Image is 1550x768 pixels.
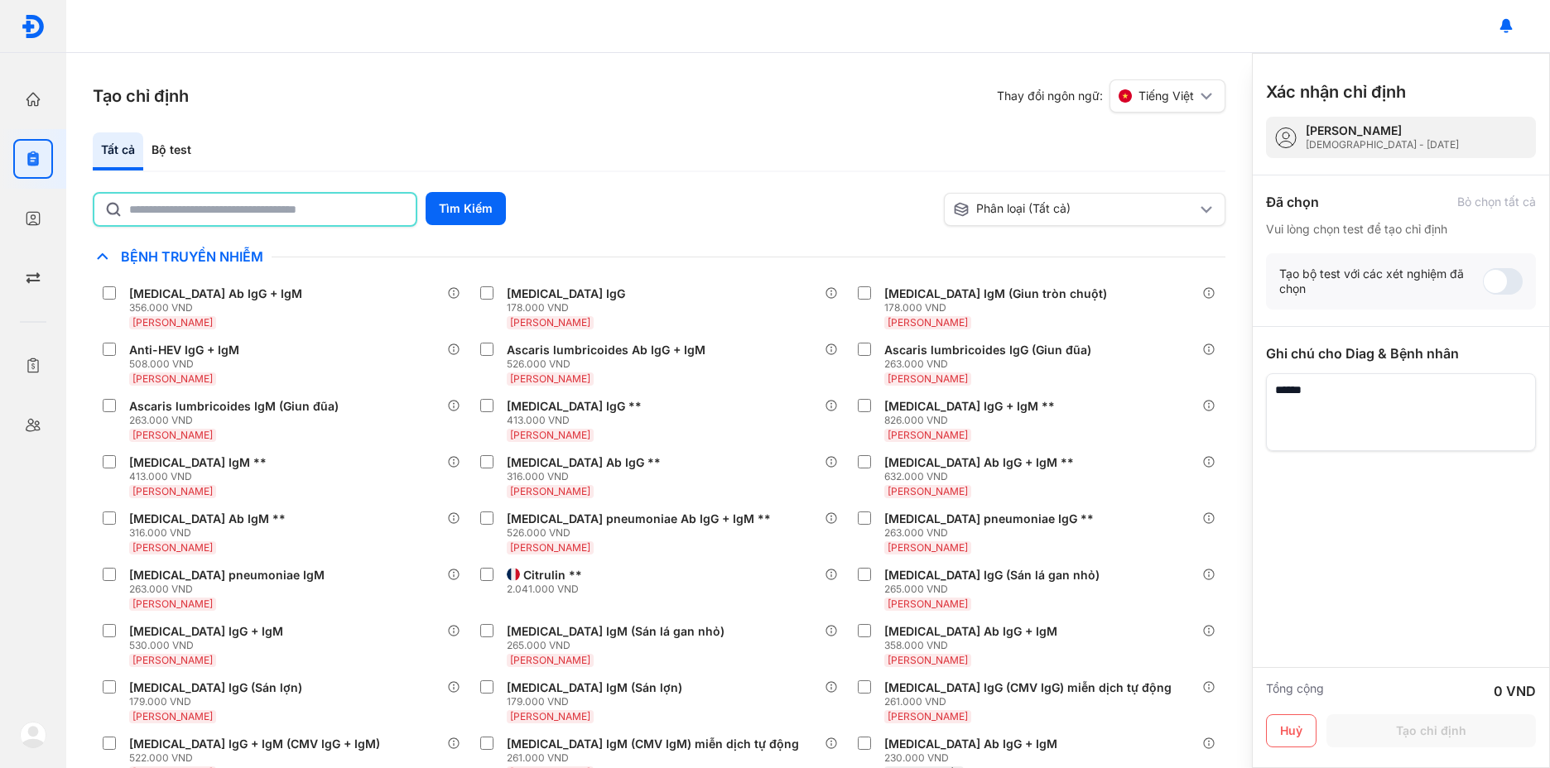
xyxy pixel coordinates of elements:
div: Citrulin ** [523,568,582,583]
div: 178.000 VND [507,301,632,314]
div: 522.000 VND [129,751,387,765]
span: [PERSON_NAME] [888,598,968,610]
div: [MEDICAL_DATA] Ab IgG + IgM [129,286,302,301]
div: [MEDICAL_DATA] pneumoniae Ab IgG + IgM ** [507,511,771,526]
div: Tạo bộ test với các xét nghiệm đã chọn [1279,266,1483,296]
div: [MEDICAL_DATA] Ab IgG ** [507,455,661,470]
div: [MEDICAL_DATA] IgM (CMV IgM) miễn dịch tự động [507,737,799,751]
span: [PERSON_NAME] [888,429,968,441]
div: 263.000 VND [884,358,1098,371]
div: [MEDICAL_DATA] Ab IgG + IgM [884,737,1057,751]
div: Ghi chú cho Diag & Bệnh nhân [1266,343,1536,363]
img: logo [21,14,46,39]
div: [MEDICAL_DATA] IgG + IgM ** [884,399,1055,414]
div: [PERSON_NAME] [1306,123,1459,138]
div: 261.000 VND [507,751,806,765]
span: [PERSON_NAME] [510,429,590,441]
div: 526.000 VND [507,358,712,371]
h3: Xác nhận chỉ định [1266,80,1406,103]
span: [PERSON_NAME] [888,541,968,554]
div: [MEDICAL_DATA] IgG (Sán lợn) [129,680,302,695]
div: [MEDICAL_DATA] Ab IgM ** [129,511,286,526]
span: [PERSON_NAME] [132,541,213,554]
div: 530.000 VND [129,639,290,652]
div: 413.000 VND [129,470,273,483]
span: [PERSON_NAME] [510,485,590,497]
div: Ascaris lumbricoides Ab IgG + IgM [507,343,705,358]
div: 356.000 VND [129,301,309,314]
span: [PERSON_NAME] [888,654,968,666]
span: [PERSON_NAME] [132,372,213,385]
div: [MEDICAL_DATA] IgM (Giun tròn chuột) [884,286,1107,301]
div: 265.000 VND [884,583,1106,596]
div: [MEDICAL_DATA] IgG + IgM [129,624,283,639]
button: Tạo chỉ định [1326,714,1536,747]
div: Thay đổi ngôn ngữ: [997,79,1225,113]
div: 358.000 VND [884,639,1064,652]
div: 179.000 VND [129,695,309,708]
div: 265.000 VND [507,639,731,652]
span: [PERSON_NAME] [132,316,213,329]
span: [PERSON_NAME] [888,710,968,722]
div: [MEDICAL_DATA] IgG (Sán lá gan nhỏ) [884,568,1100,583]
div: Bỏ chọn tất cả [1457,194,1536,209]
div: [MEDICAL_DATA] Ab IgG + IgM [884,624,1057,639]
span: [PERSON_NAME] [510,541,590,554]
span: [PERSON_NAME] [132,710,213,722]
div: Tổng cộng [1266,681,1324,701]
div: 0 VND [1494,681,1536,701]
div: 632.000 VND [884,470,1081,483]
div: [MEDICAL_DATA] IgM (Sán lá gan nhỏ) [507,624,724,639]
span: Tiếng Việt [1138,89,1194,103]
div: 179.000 VND [507,695,689,708]
div: 526.000 VND [507,526,777,540]
div: [MEDICAL_DATA] IgM ** [129,455,267,470]
div: [MEDICAL_DATA] Ab IgG + IgM ** [884,455,1074,470]
div: [MEDICAL_DATA] IgG (CMV IgG) miễn dịch tự động [884,680,1172,695]
button: Tìm Kiếm [426,192,506,225]
div: 826.000 VND [884,414,1061,427]
span: [PERSON_NAME] [132,654,213,666]
div: 263.000 VND [129,583,331,596]
span: [PERSON_NAME] [132,429,213,441]
div: [MEDICAL_DATA] IgG [507,286,625,301]
div: 316.000 VND [129,526,292,540]
div: 230.000 VND [884,751,1064,765]
span: [PERSON_NAME] [510,316,590,329]
h3: Tạo chỉ định [93,84,189,108]
div: [MEDICAL_DATA] pneumoniae IgM [129,568,325,583]
div: 508.000 VND [129,358,246,371]
div: Tất cả [93,132,143,170]
div: [MEDICAL_DATA] pneumoniae IgG ** [884,511,1094,526]
span: [PERSON_NAME] [510,654,590,666]
div: 316.000 VND [507,470,667,483]
span: [PERSON_NAME] [888,485,968,497]
div: Đã chọn [1266,192,1319,212]
div: [MEDICAL_DATA] IgG ** [507,399,642,414]
span: [PERSON_NAME] [888,372,968,385]
span: Bệnh Truyền Nhiễm [113,248,272,265]
div: Bộ test [143,132,200,170]
div: 413.000 VND [507,414,648,427]
div: 2.041.000 VND [507,583,589,596]
div: 178.000 VND [884,301,1114,314]
div: Ascaris lumbricoides IgM (Giun đũa) [129,399,339,414]
span: [PERSON_NAME] [132,485,213,497]
span: [PERSON_NAME] [132,598,213,610]
button: Huỷ [1266,714,1317,747]
div: 261.000 VND [884,695,1178,708]
div: Phân loại (Tất cả) [953,201,1196,218]
span: [PERSON_NAME] [888,316,968,329]
div: Ascaris lumbricoides IgG (Giun đũa) [884,343,1091,358]
div: [MEDICAL_DATA] IgG + IgM (CMV IgG + IgM) [129,737,380,751]
span: [PERSON_NAME] [510,710,590,722]
img: logo [20,722,46,748]
div: 263.000 VND [884,526,1100,540]
div: Anti-HEV IgG + IgM [129,343,239,358]
div: [MEDICAL_DATA] IgM (Sán lợn) [507,680,682,695]
div: 263.000 VND [129,414,345,427]
span: [PERSON_NAME] [510,372,590,385]
div: Vui lòng chọn test để tạo chỉ định [1266,222,1536,237]
div: [DEMOGRAPHIC_DATA] - [DATE] [1306,138,1459,151]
